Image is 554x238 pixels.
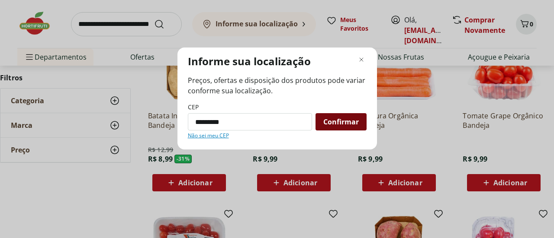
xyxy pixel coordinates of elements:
label: CEP [188,103,199,111]
button: Fechar modal de regionalização [356,54,367,65]
a: Não sei meu CEP [188,132,229,139]
p: Informe sua localização [188,54,311,68]
span: Confirmar [323,118,359,125]
button: Confirmar [316,113,367,130]
span: Preços, ofertas e disposição dos produtos pode variar conforme sua localização. [188,75,367,96]
div: Modal de regionalização [177,48,377,149]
